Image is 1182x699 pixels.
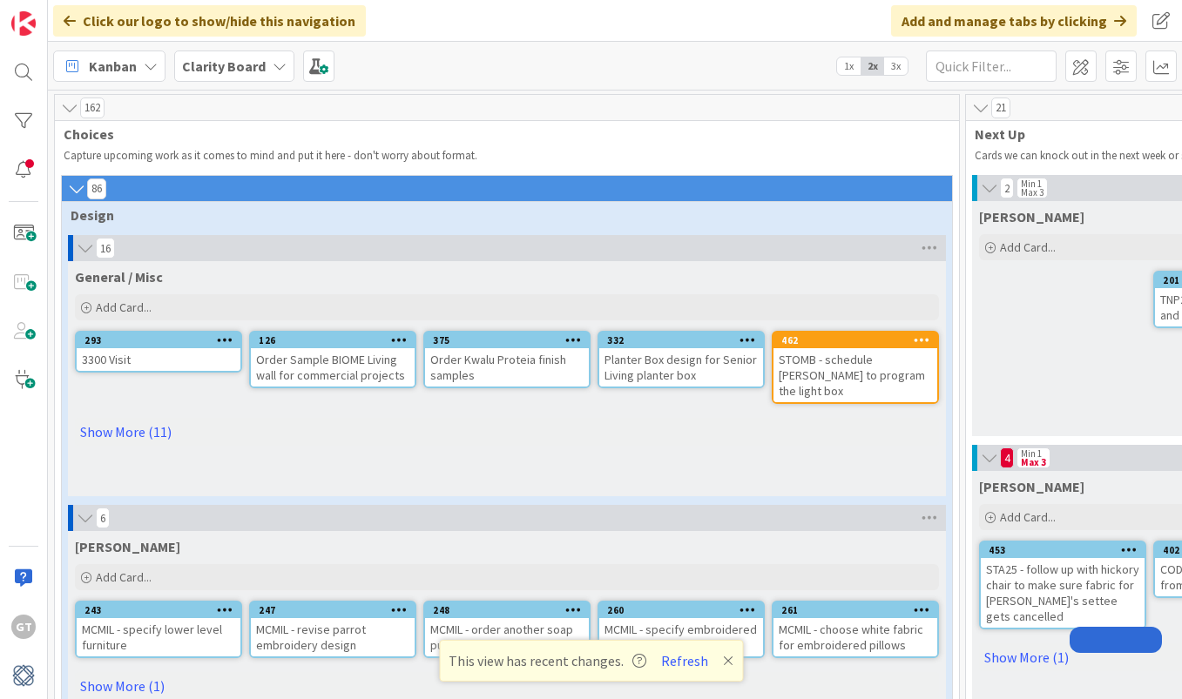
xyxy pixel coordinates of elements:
[979,541,1146,629] a: 453STA25 - follow up with hickory chair to make sure fabric for [PERSON_NAME]'s settee gets cance...
[11,663,36,688] img: avatar
[75,418,939,446] a: Show More (11)
[1021,458,1046,467] div: Max 3
[991,97,1010,118] span: 21
[979,208,1084,225] span: Gina
[75,268,163,286] span: General / Misc
[11,615,36,639] div: GT
[433,334,589,346] div: 375
[96,507,110,528] span: 6
[425,602,589,656] div: 248MCMIL - order another soap pump for the bunk bath
[598,601,765,658] a: 260MCMIL - specify embroidered pillows
[1000,178,1014,198] span: 2
[781,604,937,616] div: 261
[249,601,416,658] a: 247MCMIL - revise parrot embroidery design
[926,50,1057,82] input: Quick Filter...
[772,331,939,404] a: 462STOMB - schedule [PERSON_NAME] to program the light box
[607,334,763,346] div: 332
[891,5,1137,37] div: Add and manage tabs by clicking
[75,538,180,555] span: MCMIL McMillon
[249,331,416,388] a: 126Order Sample BIOME Living wall for commercial projects
[96,238,115,259] span: 16
[75,331,242,373] a: 2933300 Visit
[251,333,415,386] div: 126Order Sample BIOME Living wall for commercial projects
[251,348,415,386] div: Order Sample BIOME Living wall for commercial projects
[251,333,415,348] div: 126
[425,348,589,386] div: Order Kwalu Proteia finish samples
[599,348,763,386] div: Planter Box design for Senior Living planter box
[80,97,105,118] span: 162
[84,334,240,346] div: 293
[773,348,937,402] div: STOMB - schedule [PERSON_NAME] to program the light box
[259,334,415,346] div: 126
[607,604,763,616] div: 260
[433,604,589,616] div: 248
[11,11,36,36] img: Visit kanbanzone.com
[84,604,240,616] div: 243
[1000,239,1056,255] span: Add Card...
[599,602,763,656] div: 260MCMIL - specify embroidered pillows
[781,334,937,346] div: 462
[71,206,930,224] span: Design
[77,602,240,618] div: 243
[87,178,106,199] span: 86
[251,602,415,656] div: 247MCMIL - revise parrot embroidery design
[425,333,589,348] div: 375
[598,331,765,388] a: 332Planter Box design for Senior Living planter box
[251,602,415,618] div: 247
[77,333,240,348] div: 293
[96,569,152,585] span: Add Card...
[259,604,415,616] div: 247
[449,650,646,671] span: This view has recent changes.
[989,544,1145,556] div: 453
[77,618,240,656] div: MCMIL - specify lower level furniture
[1000,447,1014,468] span: 4
[425,618,589,656] div: MCMIL - order another soap pump for the bunk bath
[884,57,908,75] span: 3x
[425,602,589,618] div: 248
[655,649,714,672] button: Refresh
[77,333,240,371] div: 2933300 Visit
[1021,179,1042,188] div: Min 1
[77,348,240,371] div: 3300 Visit
[89,56,137,77] span: Kanban
[773,333,937,402] div: 462STOMB - schedule [PERSON_NAME] to program the light box
[861,57,884,75] span: 2x
[599,333,763,348] div: 332
[1021,449,1042,458] div: Min 1
[599,618,763,656] div: MCMIL - specify embroidered pillows
[182,57,266,75] b: Clarity Board
[75,601,242,658] a: 243MCMIL - specify lower level furniture
[423,331,591,388] a: 375Order Kwalu Proteia finish samples
[77,602,240,656] div: 243MCMIL - specify lower level furniture
[64,125,937,143] span: Choices
[423,601,591,658] a: 248MCMIL - order another soap pump for the bunk bath
[1000,509,1056,525] span: Add Card...
[425,333,589,386] div: 375Order Kwalu Proteia finish samples
[96,299,152,315] span: Add Card...
[979,478,1084,495] span: Lisa T.
[981,558,1145,628] div: STA25 - follow up with hickory chair to make sure fabric for [PERSON_NAME]'s settee gets cancelled
[772,601,939,658] a: 261MCMIL - choose white fabric for embroidered pillows
[981,542,1145,558] div: 453
[251,618,415,656] div: MCMIL - revise parrot embroidery design
[53,5,366,37] div: Click our logo to show/hide this navigation
[773,333,937,348] div: 462
[981,542,1145,628] div: 453STA25 - follow up with hickory chair to make sure fabric for [PERSON_NAME]'s settee gets cance...
[773,618,937,656] div: MCMIL - choose white fabric for embroidered pillows
[1021,188,1044,197] div: Max 3
[773,602,937,618] div: 261
[599,602,763,618] div: 260
[599,333,763,386] div: 332Planter Box design for Senior Living planter box
[773,602,937,656] div: 261MCMIL - choose white fabric for embroidered pillows
[64,149,950,163] p: Capture upcoming work as it comes to mind and put it here - don't worry about format.
[837,57,861,75] span: 1x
